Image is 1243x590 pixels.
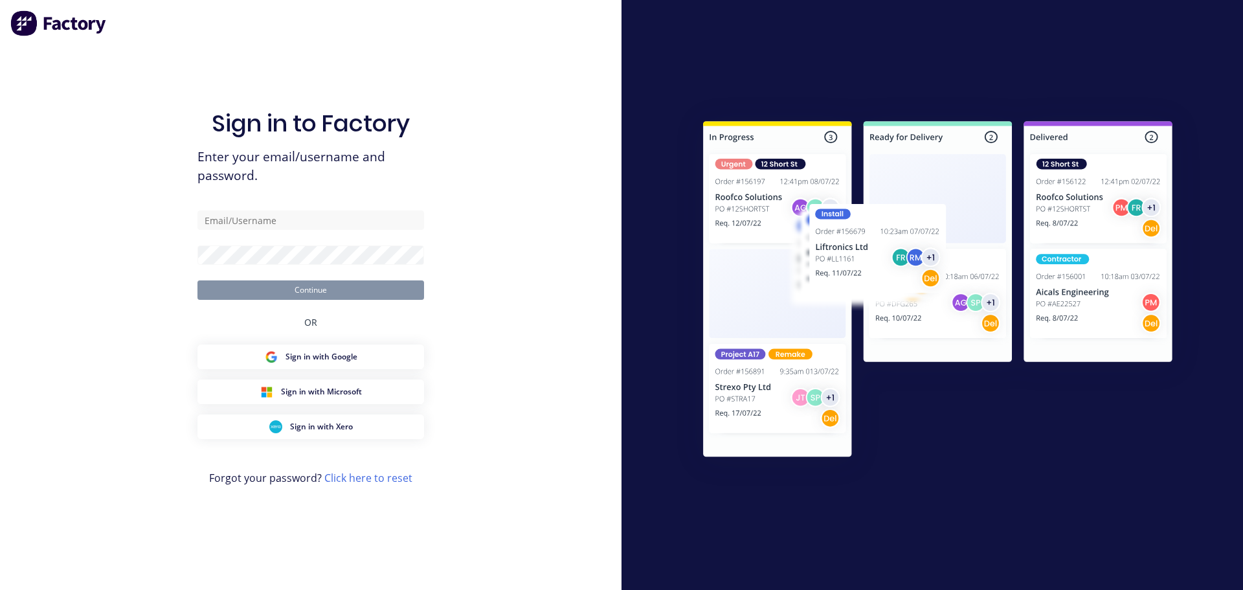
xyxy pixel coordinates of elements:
[286,351,357,363] span: Sign in with Google
[197,414,424,439] button: Xero Sign inSign in with Xero
[212,109,410,137] h1: Sign in to Factory
[281,386,362,398] span: Sign in with Microsoft
[265,350,278,363] img: Google Sign in
[197,380,424,404] button: Microsoft Sign inSign in with Microsoft
[269,420,282,433] img: Xero Sign in
[197,345,424,369] button: Google Sign inSign in with Google
[675,95,1201,488] img: Sign in
[10,10,107,36] img: Factory
[304,300,317,345] div: OR
[260,385,273,398] img: Microsoft Sign in
[324,471,412,485] a: Click here to reset
[197,280,424,300] button: Continue
[209,470,412,486] span: Forgot your password?
[290,421,353,433] span: Sign in with Xero
[197,210,424,230] input: Email/Username
[197,148,424,185] span: Enter your email/username and password.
